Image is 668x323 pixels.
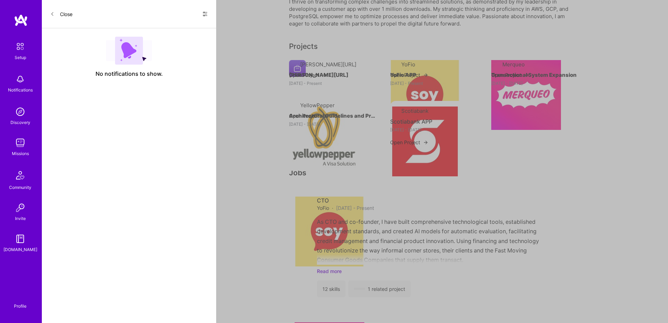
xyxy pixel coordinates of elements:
[13,105,27,119] img: discovery
[9,184,31,191] div: Community
[15,54,26,61] div: Setup
[14,302,26,309] div: Profile
[13,136,27,150] img: teamwork
[12,150,29,157] div: Missions
[8,86,33,94] div: Notifications
[13,201,27,215] img: Invite
[96,70,163,78] span: No notifications to show.
[14,14,28,27] img: logo
[13,232,27,246] img: guide book
[3,246,37,253] div: [DOMAIN_NAME]
[13,72,27,86] img: bell
[12,295,29,309] a: Profile
[15,215,26,222] div: Invite
[50,8,73,20] button: Close
[10,119,30,126] div: Discovery
[12,167,29,184] img: Community
[106,37,152,65] img: empty
[13,39,28,54] img: setup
